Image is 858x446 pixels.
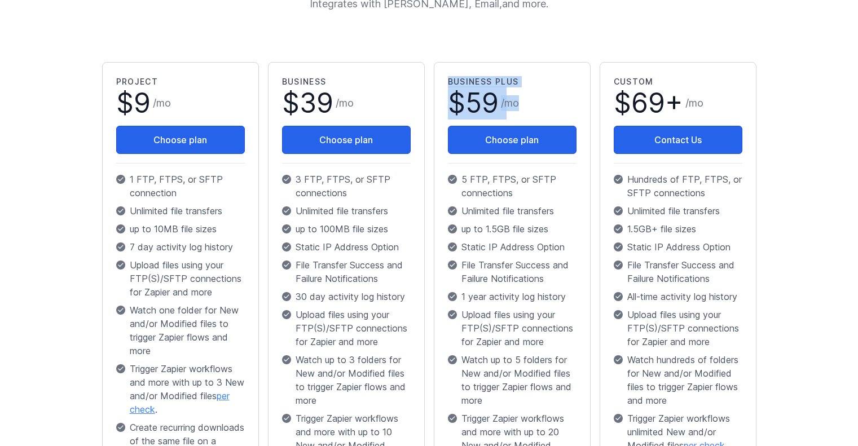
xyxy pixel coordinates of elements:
[504,97,519,109] span: mo
[631,86,683,120] span: 69+
[282,258,411,285] p: File Transfer Success and Failure Notifications
[116,303,245,357] p: Watch one folder for New and/or Modified files to trigger Zapier flows and more
[116,173,245,200] p: 1 FTP, FTPS, or SFTP connection
[134,86,151,120] span: 9
[614,308,742,348] p: Upload files using your FTP(S)/SFTP connections for Zapier and more
[339,97,354,109] span: mo
[614,353,742,407] p: Watch hundreds of folders for New and/or Modified files to trigger Zapier flows and more
[448,308,577,348] p: Upload files using your FTP(S)/SFTP connections for Zapier and more
[282,76,411,87] h2: Business
[448,204,577,218] p: Unlimited file transfers
[282,126,411,154] button: Choose plan
[282,353,411,407] p: Watch up to 3 folders for New and/or Modified files to trigger Zapier flows and more
[282,90,333,117] span: $
[300,86,333,120] span: 39
[614,258,742,285] p: File Transfer Success and Failure Notifications
[448,290,577,303] p: 1 year activity log history
[116,204,245,218] p: Unlimited file transfers
[448,222,577,236] p: up to 1.5GB file sizes
[116,222,245,236] p: up to 10MB file sizes
[465,86,499,120] span: 59
[116,76,245,87] h2: Project
[156,97,171,109] span: mo
[614,126,742,154] a: Contact Us
[282,240,411,254] p: Static IP Address Option
[153,95,171,111] span: /
[501,95,519,111] span: /
[282,173,411,200] p: 3 FTP, FTPS, or SFTP connections
[116,258,245,299] p: Upload files using your FTP(S)/SFTP connections for Zapier and more
[614,204,742,218] p: Unlimited file transfers
[336,95,354,111] span: /
[614,76,742,87] h2: Custom
[448,90,499,117] span: $
[802,390,844,432] iframe: Drift Widget Chat Controller
[282,204,411,218] p: Unlimited file transfers
[130,390,230,415] a: per check
[689,97,703,109] span: mo
[448,353,577,407] p: Watch up to 5 folders for New and/or Modified files to trigger Zapier flows and more
[448,126,577,154] button: Choose plan
[614,222,742,236] p: 1.5GB+ file sizes
[614,90,683,117] span: $
[116,126,245,154] button: Choose plan
[282,290,411,303] p: 30 day activity log history
[685,95,703,111] span: /
[614,240,742,254] p: Static IP Address Option
[448,173,577,200] p: 5 FTP, FTPS, or SFTP connections
[130,362,245,416] span: Trigger Zapier workflows and more with up to 3 New and/or Modified files .
[116,90,151,117] span: $
[448,240,577,254] p: Static IP Address Option
[116,240,245,254] p: 7 day activity log history
[282,222,411,236] p: up to 100MB file sizes
[614,173,742,200] p: Hundreds of FTP, FTPS, or SFTP connections
[448,258,577,285] p: File Transfer Success and Failure Notifications
[614,290,742,303] p: All-time activity log history
[282,308,411,348] p: Upload files using your FTP(S)/SFTP connections for Zapier and more
[448,76,577,87] h2: Business Plus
